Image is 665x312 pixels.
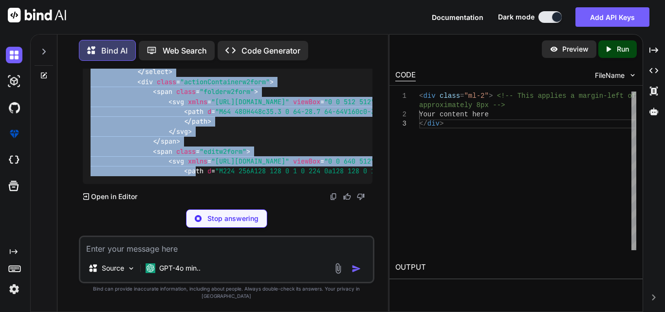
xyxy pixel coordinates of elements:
[324,97,375,106] span: "0 0 512 512"
[6,152,22,168] img: cloudideIcon
[176,147,196,156] span: class
[184,117,211,126] span: </ >
[389,256,643,279] h2: OUTPUT
[351,264,361,274] img: icon
[6,73,22,90] img: darkAi-studio
[180,77,270,86] span: "actionContainerw2form"
[188,157,207,165] span: xmlns
[168,157,379,165] span: < = = >
[192,117,207,126] span: path
[419,110,489,118] span: Your content here
[332,263,344,274] img: attachment
[102,263,124,273] p: Source
[137,68,172,76] span: </ >
[6,281,22,297] img: settings
[440,120,443,128] span: >
[145,68,168,76] span: select
[575,7,649,27] button: Add API Keys
[498,12,535,22] span: Dark mode
[157,147,172,156] span: span
[330,193,337,201] img: copy
[176,127,188,136] span: svg
[211,157,289,165] span: "[URL][DOMAIN_NAME]"
[395,119,406,128] div: 3
[562,44,589,54] p: Preview
[157,77,176,86] span: class
[168,97,379,106] span: < = = >
[157,88,172,96] span: span
[427,120,440,128] span: div
[207,107,211,116] span: d
[293,157,320,165] span: viewBox
[79,285,374,300] p: Bind can provide inaccurate information, including about people. Always double-check its answers....
[153,137,180,146] span: </ >
[395,92,406,101] div: 1
[460,92,464,100] span: =
[550,45,558,54] img: preview
[153,88,258,96] span: < = >
[200,88,254,96] span: "folderw2form"
[137,77,274,86] span: < = >
[188,107,203,116] span: path
[497,92,636,100] span: <!-- This applies a margin-left of
[6,99,22,116] img: githubDark
[172,97,184,106] span: svg
[6,126,22,142] img: premium
[211,97,289,106] span: "[URL][DOMAIN_NAME]"
[617,44,629,54] p: Run
[172,157,184,165] span: svg
[241,45,300,56] p: Code Generator
[207,214,259,223] p: Stop answering
[395,70,416,81] div: CODE
[146,263,155,273] img: GPT-4o mini
[168,127,192,136] span: </ >
[395,110,406,119] div: 2
[419,101,505,109] span: approximately 8px -->
[8,8,66,22] img: Bind AI
[343,193,351,201] img: like
[153,147,250,156] span: < = >
[419,92,423,100] span: <
[141,77,153,86] span: div
[432,13,483,21] span: Documentation
[357,193,365,201] img: dislike
[440,92,460,100] span: class
[423,92,435,100] span: div
[159,263,201,273] p: GPT-4o min..
[6,47,22,63] img: darkChat
[91,192,137,202] p: Open in Editor
[464,92,488,100] span: "ml-2"
[324,157,375,165] span: "0 0 640 512"
[419,120,427,128] span: </
[161,137,176,146] span: span
[176,88,196,96] span: class
[595,71,625,80] span: FileName
[489,92,493,100] span: >
[188,97,207,106] span: xmlns
[432,12,483,22] button: Documentation
[188,167,203,176] span: path
[200,147,246,156] span: "editw2form"
[163,45,207,56] p: Web Search
[101,45,128,56] p: Bind AI
[293,97,320,106] span: viewBox
[207,167,211,176] span: d
[127,264,135,273] img: Pick Models
[628,71,637,79] img: chevron down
